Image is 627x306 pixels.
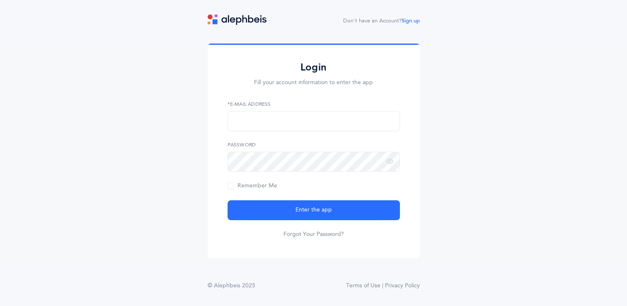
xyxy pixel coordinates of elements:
a: Forgot Your Password? [283,230,344,238]
p: Fill your account information to enter the app [228,78,400,87]
div: Don't have an Account? [343,17,420,25]
a: Sign up [402,18,420,24]
span: Enter the app [295,206,332,214]
label: *E-Mail Address [228,100,400,108]
div: © Alephbeis 2025 [208,282,255,290]
span: Remember Me [228,182,277,189]
label: Password [228,141,400,148]
img: logo.svg [208,15,266,25]
button: Enter the app [228,200,400,220]
h2: Login [228,61,400,74]
a: Terms of Use | Privacy Policy [346,282,420,290]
